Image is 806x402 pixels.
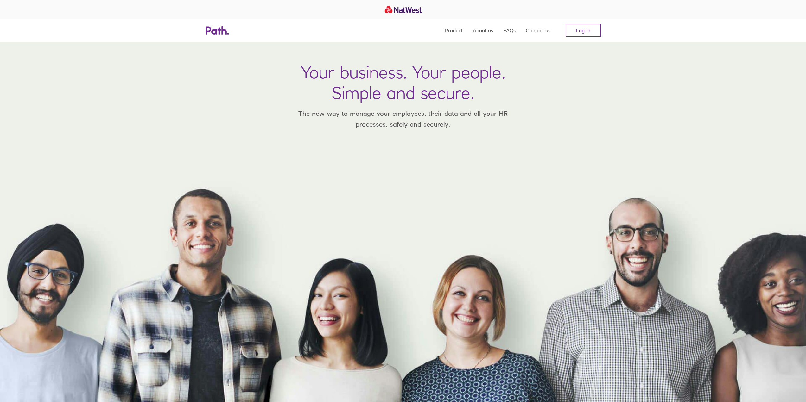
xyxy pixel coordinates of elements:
p: The new way to manage your employees, their data and all your HR processes, safely and securely. [289,108,517,129]
a: Product [445,19,463,42]
a: FAQs [503,19,516,42]
a: Log in [566,24,601,37]
a: About us [473,19,493,42]
a: Contact us [526,19,550,42]
h1: Your business. Your people. Simple and secure. [301,62,505,103]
